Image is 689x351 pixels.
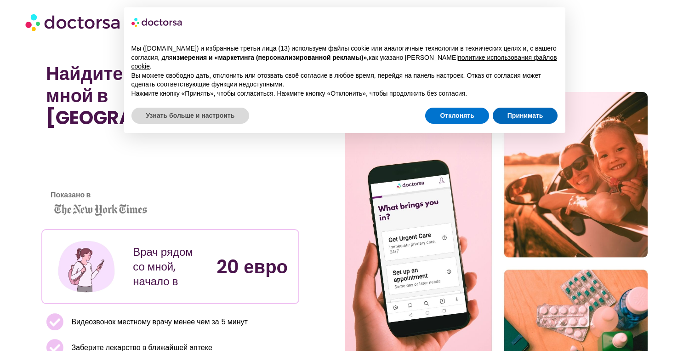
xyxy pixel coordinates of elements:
button: Узнать больше и настроить [131,108,250,124]
font: Отклонять [440,112,474,119]
font: Видеозвонок местному врачу менее чем за 5 минут [71,316,247,327]
font: Нажмите кнопку «Принять», чтобы согласиться. Нажмите кнопку «Отклонить», чтобы продолжить без сог... [131,90,467,97]
font: Найдите врача рядом со мной в [GEOGRAPHIC_DATA] [46,61,267,131]
font: Узнать больше и настроить [146,112,235,119]
img: Иллюстрация, изображающая молодую женщину в повседневной одежде, увлечённую смартфоном. У неё при... [57,237,116,297]
font: Мы ([DOMAIN_NAME]) и избранные третьи лица (13) используем файлы cookie или аналогичные технологи... [131,45,557,61]
font: . [150,63,152,70]
font: Показано в [51,190,91,200]
font: Врач рядом со мной, начало в [133,244,193,289]
iframe: Отзывы клиентов на основе Trustpilot [46,138,129,207]
button: Принимать [493,108,558,124]
font: Вы можете свободно дать, отклонить или отозвать своё согласие в любое время, перейдя на панель на... [131,72,541,88]
font: как указано [PERSON_NAME] [369,54,458,61]
button: Отклонять [425,108,489,124]
font: Принимать [507,112,543,119]
font: измерения и «маркетинга (персонализированной рекламы)», [172,54,369,61]
font: 20 евро [216,254,288,280]
img: логотип [131,15,183,29]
